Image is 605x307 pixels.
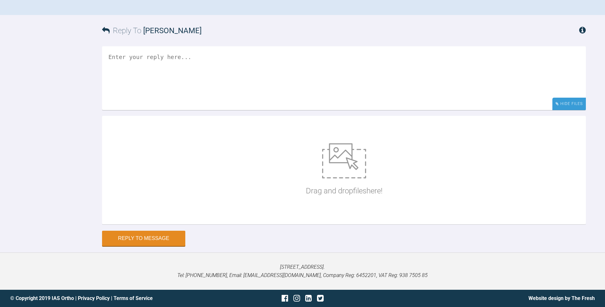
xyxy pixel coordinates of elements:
h3: Reply To [102,25,202,37]
button: Reply to Message [102,231,185,246]
a: Terms of Service [114,295,153,301]
p: [STREET_ADDRESS]. Tel: [PHONE_NUMBER], Email: [EMAIL_ADDRESS][DOMAIN_NAME], Company Reg: 6452201,... [10,263,595,279]
a: Website design by The Fresh [528,295,595,301]
div: © Copyright 2019 IAS Ortho | | [10,294,205,303]
p: Drag and drop files here! [306,185,382,197]
a: Privacy Policy [78,295,110,301]
span: [PERSON_NAME] [143,26,202,35]
div: Hide Files [552,98,586,110]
